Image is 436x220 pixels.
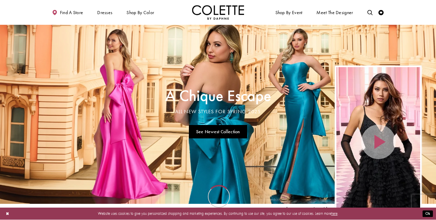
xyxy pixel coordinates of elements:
span: Meet the designer [316,10,353,15]
span: Shop by color [125,5,155,20]
span: Dresses [96,5,114,20]
a: Find a store [51,5,84,20]
span: Shop By Event [274,5,304,20]
a: See Newest Collection A Chique Escape All New Styles For Spring 2025 [189,125,247,138]
span: Find a store [60,10,83,15]
a: Toggle search [366,5,374,20]
span: Shop By Event [275,10,303,15]
a: Check Wishlist [377,5,385,20]
a: here [331,211,337,216]
span: Play Slide #15 Video [276,206,332,211]
span: Shop by color [126,10,154,15]
p: Website uses cookies to give you personalized shopping and marketing experiences. By continuing t... [38,210,398,217]
a: Meet the designer [315,5,355,20]
span: Dresses [97,10,112,15]
img: Colette by Daphne [192,5,244,20]
button: Close Dialog [3,209,12,219]
ul: Slider Links [163,123,273,141]
div: Video Player [336,67,420,217]
a: Visit Home Page [192,5,244,20]
button: Submit Dialog [423,211,433,217]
